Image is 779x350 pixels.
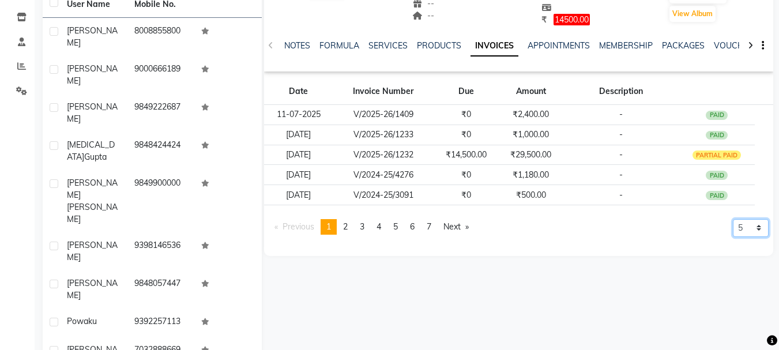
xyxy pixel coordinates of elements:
[67,202,118,224] span: [PERSON_NAME]
[528,40,590,51] a: APPOINTMENTS
[127,232,195,270] td: 9398146536
[563,78,679,105] th: Description
[554,14,590,25] span: 14500.00
[662,40,705,51] a: PACKAGES
[264,104,333,125] td: 11-07-2025
[368,40,408,51] a: SERVICES
[283,221,314,232] span: Previous
[438,219,475,235] a: Next
[333,104,434,125] td: V/2025-26/1409
[669,6,716,22] button: View Album
[67,63,118,86] span: [PERSON_NAME]
[434,104,499,125] td: ₹0
[393,221,398,232] span: 5
[412,10,434,21] span: --
[417,40,461,51] a: PRODUCTS
[434,165,499,185] td: ₹0
[343,221,348,232] span: 2
[67,140,115,162] span: [MEDICAL_DATA]
[706,191,728,200] div: PAID
[434,78,499,105] th: Due
[599,40,653,51] a: MEMBERSHIP
[127,270,195,308] td: 9848057447
[434,125,499,145] td: ₹0
[377,221,381,232] span: 4
[127,170,195,232] td: 9849900000
[284,40,310,51] a: NOTES
[619,109,623,119] span: -
[434,185,499,205] td: ₹0
[619,170,623,180] span: -
[127,94,195,132] td: 9849222687
[471,36,518,57] a: INVOICES
[67,101,118,124] span: [PERSON_NAME]
[333,125,434,145] td: V/2025-26/1233
[67,178,118,200] span: [PERSON_NAME]
[706,111,728,120] div: PAID
[333,145,434,165] td: V/2025-26/1232
[410,221,415,232] span: 6
[127,308,195,337] td: 9392257113
[498,78,563,105] th: Amount
[319,40,359,51] a: FORMULA
[619,190,623,200] span: -
[360,221,364,232] span: 3
[706,171,728,180] div: PAID
[67,316,97,326] span: Powaku
[264,185,333,205] td: [DATE]
[264,78,333,105] th: Date
[264,145,333,165] td: [DATE]
[619,129,623,140] span: -
[498,125,563,145] td: ₹1,000.00
[67,240,118,262] span: [PERSON_NAME]
[498,165,563,185] td: ₹1,180.00
[326,221,331,232] span: 1
[714,40,759,51] a: VOUCHERS
[333,78,434,105] th: Invoice Number
[427,221,431,232] span: 7
[127,56,195,94] td: 9000666189
[127,18,195,56] td: 8008855800
[67,278,118,300] span: [PERSON_NAME]
[264,125,333,145] td: [DATE]
[84,152,107,162] span: gupta
[333,185,434,205] td: V/2024-25/3091
[693,150,742,160] div: PARTIAL PAID
[498,185,563,205] td: ₹500.00
[498,145,563,165] td: ₹29,500.00
[67,25,118,48] span: [PERSON_NAME]
[434,145,499,165] td: ₹14,500.00
[498,104,563,125] td: ₹2,400.00
[333,165,434,185] td: V/2024-25/4276
[269,219,475,235] nav: Pagination
[706,131,728,140] div: PAID
[264,165,333,185] td: [DATE]
[619,149,623,160] span: -
[541,14,547,25] span: ₹
[127,132,195,170] td: 9848424424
